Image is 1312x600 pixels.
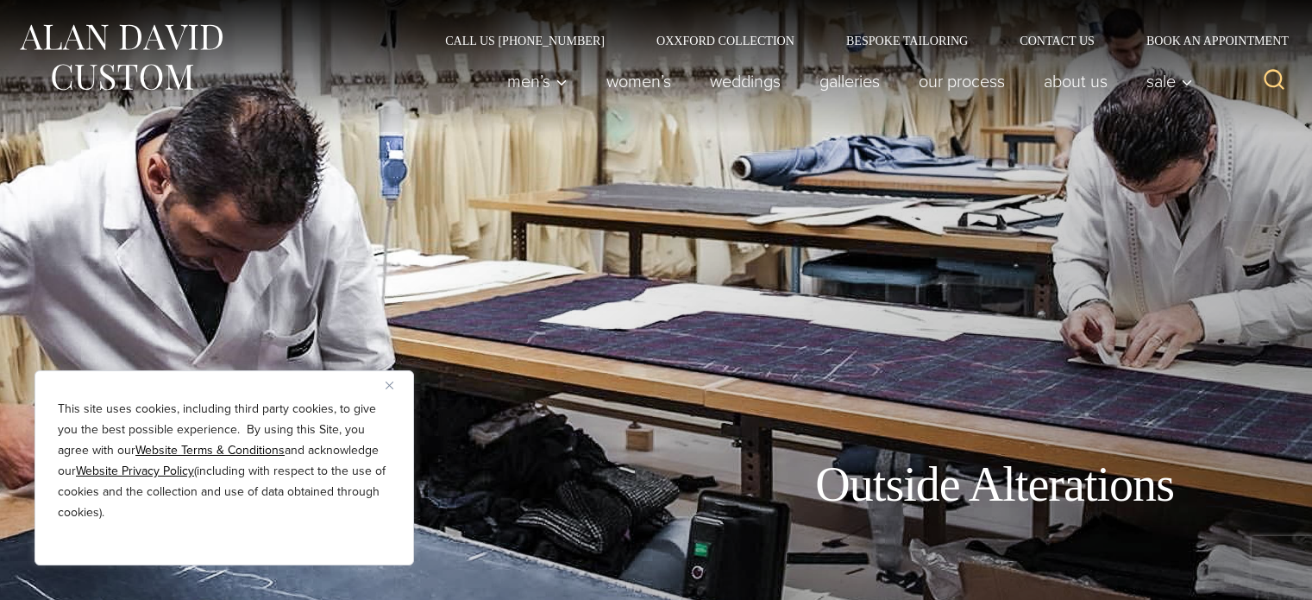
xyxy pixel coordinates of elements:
a: Women’s [587,64,691,98]
p: This site uses cookies, including third party cookies, to give you the best possible experience. ... [58,399,391,523]
h1: Outside Alterations [815,456,1174,514]
a: Our Process [900,64,1025,98]
a: Contact Us [994,35,1121,47]
nav: Secondary Navigation [419,35,1295,47]
a: Galleries [800,64,900,98]
span: Men’s [507,73,568,90]
a: Oxxford Collection [631,35,820,47]
img: Close [386,382,393,389]
a: Call Us [PHONE_NUMBER] [419,35,631,47]
a: weddings [691,64,800,98]
a: About Us [1025,64,1127,98]
a: Bespoke Tailoring [820,35,994,47]
button: View Search Form [1253,60,1295,102]
button: Close [386,375,406,395]
a: Book an Appointment [1121,35,1295,47]
nav: Primary Navigation [488,64,1202,98]
img: Alan David Custom [17,19,224,96]
span: Sale [1146,73,1193,90]
a: Website Privacy Policy [76,462,194,480]
a: Website Terms & Conditions [135,441,285,459]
